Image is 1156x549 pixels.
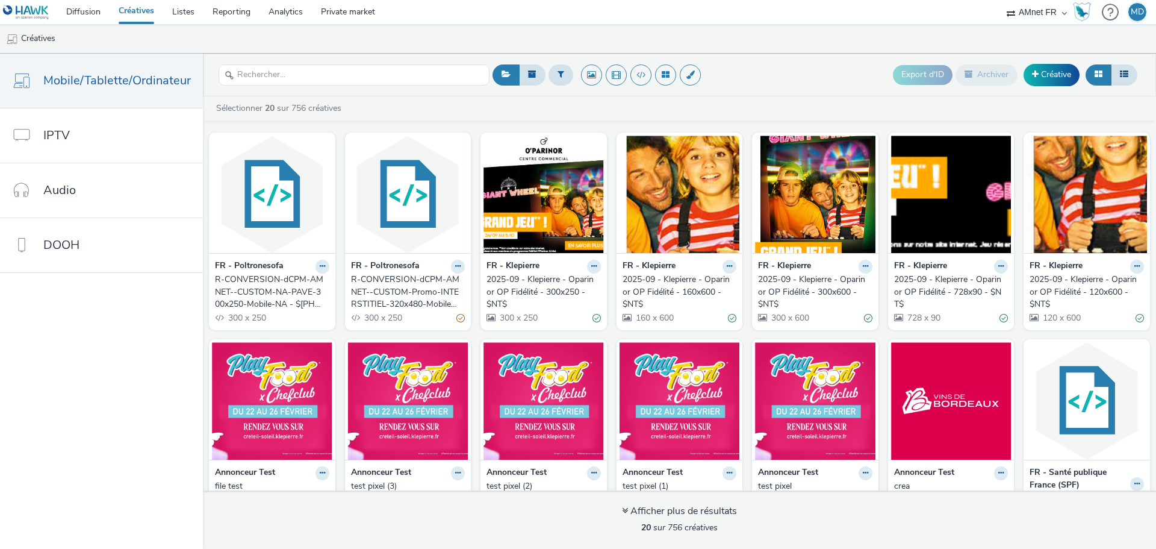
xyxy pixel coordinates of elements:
[623,274,732,310] div: 2025-09 - Klepierre - Oparinor OP Fidélité - 160x600 - $NT$
[43,236,79,254] span: DOOH
[635,312,674,324] span: 160 x 600
[758,480,872,492] a: test pixel
[1086,64,1111,85] button: Grille
[1030,466,1127,491] strong: FR - Santé publique France (SPF)
[1073,2,1096,22] a: Hawk Academy
[219,64,489,86] input: Rechercher...
[3,5,49,20] img: undefined Logo
[894,274,1004,310] div: 2025-09 - Klepierre - Oparinor OP Fidélité - 728x90 - $NT$
[623,274,737,310] a: 2025-09 - Klepierre - Oparinor OP Fidélité - 160x600 - $NT$
[215,102,346,114] a: Sélectionner sur 756 créatives
[486,274,596,310] div: 2025-09 - Klepierre - Oparinor OP Fidélité - 300x250 - $NT$
[486,260,539,274] strong: FR - Klepierre
[1030,260,1083,274] strong: FR - Klepierre
[623,480,732,492] div: test pixel (1)
[351,274,461,310] div: R-CONVERSION-dCPM-AMNET--CUSTOM-Promo-INTERSTITIEL-320x480-Mobile-NA
[758,274,872,310] a: 2025-09 - Klepierre - Oparinor OP Fidélité - 300x600 - $NT$
[641,522,651,533] strong: 20
[1136,312,1144,324] div: Valide
[622,504,737,518] div: Afficher plus de résultats
[348,136,468,253] img: R-CONVERSION-dCPM-AMNET--CUSTOM-Promo-INTERSTITIEL-320x480-Mobile-NA visual
[351,260,420,274] strong: FR - Poltronesofa
[456,312,465,324] div: Partiellement valide
[623,260,676,274] strong: FR - Klepierre
[893,65,952,84] button: Export d'ID
[894,274,1008,310] a: 2025-09 - Klepierre - Oparinor OP Fidélité - 728x90 - $NT$
[1042,312,1081,324] span: 120 x 600
[1027,136,1147,253] img: 2025-09 - Klepierre - Oparinor OP Fidélité - 120x600 - $NT$ visual
[755,342,875,460] img: test pixel visual
[215,480,325,492] div: file test
[1030,274,1144,310] a: 2025-09 - Klepierre - Oparinor OP Fidélité - 120x600 - $NT$
[348,342,468,460] img: test pixel (3) visual
[351,274,465,310] a: R-CONVERSION-dCPM-AMNET--CUSTOM-Promo-INTERSTITIEL-320x480-Mobile-NA
[215,274,325,310] div: R-CONVERSION-dCPM-AMNET--CUSTOM-NA-PAVE-300x250-Mobile-NA - $[PHONE_NUMBER]$
[728,312,736,324] div: Valide
[483,136,604,253] img: 2025-09 - Klepierre - Oparinor OP Fidélité - 300x250 - $NT$ visual
[215,466,275,480] strong: Annonceur Test
[623,466,683,480] strong: Annonceur Test
[212,136,332,253] img: R-CONVERSION-dCPM-AMNET--CUSTOM-NA-PAVE-300x250-Mobile-NA - $430113354$ visual
[956,64,1018,85] button: Archiver
[999,312,1008,324] div: Valide
[6,33,18,45] img: mobile
[351,480,465,492] a: test pixel (3)
[363,312,402,324] span: 300 x 250
[891,342,1011,460] img: crea visual
[227,312,266,324] span: 300 x 250
[212,342,332,460] img: file test visual
[620,136,740,253] img: 2025-09 - Klepierre - Oparinor OP Fidélité - 160x600 - $NT$ visual
[215,260,284,274] strong: FR - Poltronesofa
[758,260,811,274] strong: FR - Klepierre
[758,466,818,480] strong: Annonceur Test
[592,312,601,324] div: Valide
[486,274,601,310] a: 2025-09 - Klepierre - Oparinor OP Fidélité - 300x250 - $NT$
[1073,2,1091,22] img: Hawk Academy
[499,312,538,324] span: 300 x 250
[906,312,940,324] span: 728 x 90
[894,480,1008,492] a: crea
[1024,64,1080,86] a: Créative
[486,480,601,492] a: test pixel (2)
[215,274,329,310] a: R-CONVERSION-dCPM-AMNET--CUSTOM-NA-PAVE-300x250-Mobile-NA - $[PHONE_NUMBER]$
[1027,342,1147,460] img: R-Notoriete-dCPM-Amnet-GrandPublic-SocioDemo-1864-GrandAngle-300x600-Multidevice - $423931816$ vi...
[894,480,1004,492] div: crea
[894,260,947,274] strong: FR - Klepierre
[770,312,809,324] span: 300 x 600
[623,480,737,492] a: test pixel (1)
[486,480,596,492] div: test pixel (2)
[215,480,329,492] a: file test
[1030,274,1139,310] div: 2025-09 - Klepierre - Oparinor OP Fidélité - 120x600 - $NT$
[620,342,740,460] img: test pixel (1) visual
[894,466,954,480] strong: Annonceur Test
[758,274,868,310] div: 2025-09 - Klepierre - Oparinor OP Fidélité - 300x600 - $NT$
[43,127,70,144] span: IPTV
[755,136,875,253] img: 2025-09 - Klepierre - Oparinor OP Fidélité - 300x600 - $NT$ visual
[1111,64,1137,85] button: Liste
[351,466,411,480] strong: Annonceur Test
[758,480,868,492] div: test pixel
[864,312,872,324] div: Valide
[265,102,275,114] strong: 20
[1131,3,1144,21] div: MD
[486,466,547,480] strong: Annonceur Test
[43,181,76,199] span: Audio
[483,342,604,460] img: test pixel (2) visual
[351,480,461,492] div: test pixel (3)
[641,522,718,533] span: sur 756 créatives
[891,136,1011,253] img: 2025-09 - Klepierre - Oparinor OP Fidélité - 728x90 - $NT$ visual
[43,72,191,89] span: Mobile/Tablette/Ordinateur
